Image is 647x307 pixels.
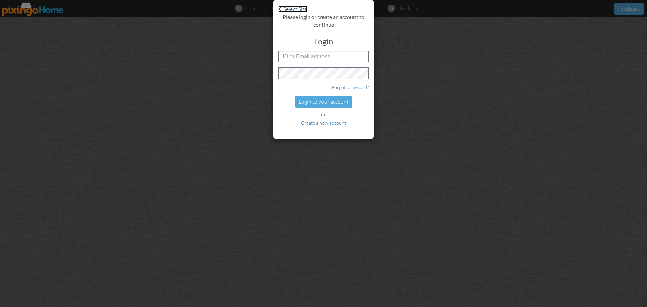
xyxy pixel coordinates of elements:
strong: Please login or create an account to continue [283,13,364,28]
a: Forgot password? [332,84,369,90]
h3: Login [278,37,369,46]
input: ID or Email address [278,51,369,62]
a: Create a new account [301,120,346,126]
a: Select Size [278,6,307,12]
div: Login to your account [295,96,352,108]
div: or [278,111,369,118]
